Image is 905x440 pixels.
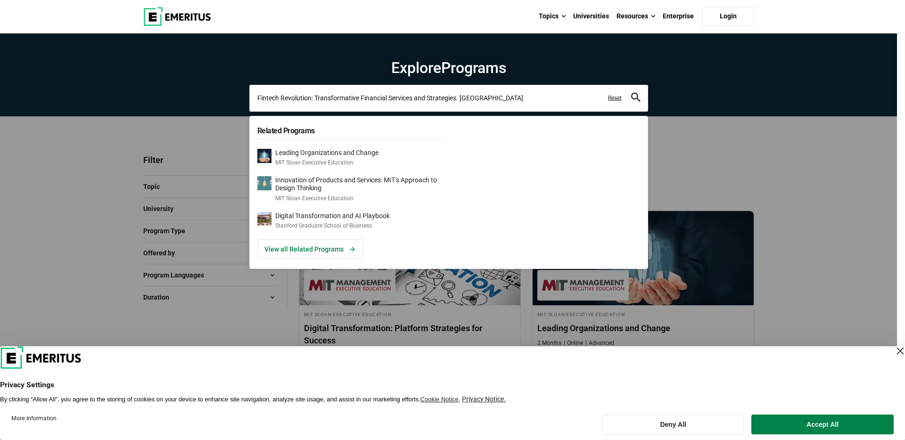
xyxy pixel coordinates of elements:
[257,176,271,190] img: Innovation of Products and Services: MIT’s Approach to Design Thinking
[275,149,378,157] p: Leading Organizations and Change
[257,212,271,226] img: Digital Transformation and AI Playbook
[631,95,641,104] a: search
[257,176,443,202] a: Innovation of Products and Services: MIT’s Approach to Design ThinkingMIT Sloan Executive Education
[275,195,443,203] p: MIT Sloan Executive Education
[257,149,271,163] img: Leading Organizations and Change
[249,58,648,77] h1: Explore
[275,159,378,167] p: MIT Sloan Executive Education
[257,239,363,259] a: View all Related Programs
[441,59,506,77] span: Programs
[257,149,443,167] a: Leading Organizations and ChangeMIT Sloan Executive Education
[275,176,443,192] p: Innovation of Products and Services: MIT’s Approach to Design Thinking
[249,85,648,111] input: search-page
[257,121,443,139] h5: Related Programs
[631,93,641,104] button: search
[275,212,390,220] p: Digital Transformation and AI Playbook
[608,94,622,102] a: Reset search
[702,7,754,26] a: Login
[275,222,390,230] p: Stanford Graduate School of Business
[257,212,443,230] a: Digital Transformation and AI PlaybookStanford Graduate School of Business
